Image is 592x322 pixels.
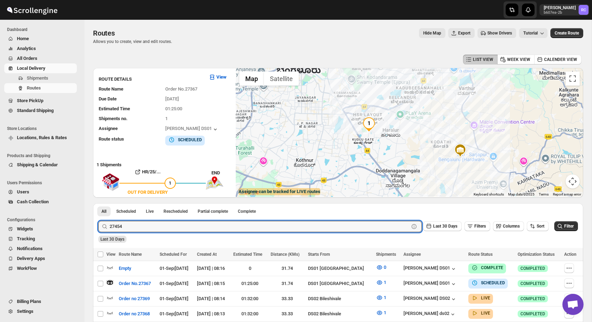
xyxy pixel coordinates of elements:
span: Shipping & Calendar [17,162,58,167]
img: ScrollEngine [6,1,58,19]
button: LIVE [471,310,490,317]
button: COMPLETE [471,264,503,271]
button: User menu [539,4,589,16]
div: 33.33 [271,310,304,317]
button: HR/25/... [119,166,176,178]
span: 01-Sep | [DATE] [160,266,189,271]
span: 01-Sep | [DATE] [160,296,189,301]
div: DS01 [GEOGRAPHIC_DATA] [308,280,372,287]
span: Notifications [17,246,43,251]
span: Cash Collection [17,199,49,204]
span: COMPLETED [520,296,545,302]
span: Route Status [468,252,493,257]
span: Optimization Status [518,252,555,257]
div: [DATE] | 08:13 [197,310,229,317]
span: Order No.27367 [119,280,151,287]
span: Analytics [17,46,36,51]
button: Order No.27367 [115,278,155,289]
button: [PERSON_NAME] ds02 [403,311,456,318]
button: Map action label [419,28,445,38]
button: Delivery Apps [4,254,77,264]
button: Analytics [4,44,77,54]
span: View [106,252,116,257]
span: 01-Sep | [DATE] [160,281,189,286]
span: Starts From [308,252,330,257]
div: 01:32:00 [233,295,266,302]
span: 1 [384,280,386,285]
label: Assignee can be tracked for LIVE routes [239,188,320,195]
button: Billing Plans [4,297,77,306]
div: 0 [233,265,266,272]
button: SCHEDULED [471,279,505,286]
input: Press enter after typing | Search Eg. Empty [110,221,409,232]
button: Cash Collection [4,197,77,207]
b: LIVE [481,311,490,316]
button: Show satellite imagery [264,72,299,86]
button: WorkFlow [4,264,77,273]
button: Filters [464,221,490,231]
button: 1 [372,277,390,288]
span: All Orders [17,56,37,61]
button: Widgets [4,224,77,234]
div: [PERSON_NAME] DS02 [403,296,457,303]
span: Home [17,36,29,41]
button: Home [4,34,77,44]
p: Allows you to create, view and edit routes. [93,39,172,44]
button: Order no 27369 [115,293,154,304]
span: Scheduled For [160,252,187,257]
span: Billing Plans [17,299,41,304]
span: Locations, Rules & Rates [17,135,67,140]
span: LIST VIEW [473,57,493,62]
span: COMPLETED [520,311,545,317]
span: Export [458,30,470,36]
button: Show Drivers [477,28,516,38]
div: [DATE] | 08:15 [197,280,229,287]
span: Filters [474,224,486,229]
span: Shipments [376,252,396,257]
span: 1 [169,180,171,186]
span: Empty [119,265,131,272]
div: DS02 Bileshivale [308,295,372,302]
div: [PERSON_NAME] DS01 [403,280,457,287]
span: WEEK VIEW [507,57,530,62]
div: DS02 Bileshivale [308,310,372,317]
div: 1 [362,117,376,131]
div: 31.74 [271,265,304,272]
span: Shipments no. [99,116,128,121]
button: Sort [527,221,549,231]
span: Map data ©2025 [508,192,535,196]
button: [PERSON_NAME] DS01 [165,126,219,133]
span: Create Route [555,30,579,36]
button: Shipments [4,73,77,83]
span: Widgets [17,226,33,231]
div: END [211,169,232,177]
span: Routes [27,85,41,91]
button: 0 [372,262,390,273]
span: Assignee [403,252,421,257]
span: Rahul Chopra [579,5,588,15]
div: 31.74 [271,280,304,287]
b: SCHEDULED [481,280,505,285]
button: Keyboard shortcuts [474,192,504,197]
span: Order no 27369 [119,295,150,302]
div: DS01 [GEOGRAPHIC_DATA] [308,265,372,272]
span: Shipments [27,75,48,81]
span: Columns [503,224,520,229]
span: Routes [93,29,115,37]
span: Route Name [99,86,123,92]
button: Last 30 Days [423,221,462,231]
button: Map camera controls [566,174,580,188]
span: Scheduled [116,209,136,214]
button: All Orders [4,54,77,63]
span: 01:25:00 [165,106,182,111]
span: Route status [99,136,124,142]
button: Shipping & Calendar [4,160,77,170]
button: Users [4,187,77,197]
button: Show street map [239,72,264,86]
div: [DATE] | 08:14 [197,295,229,302]
span: Estimated Time [233,252,262,257]
span: Tutorial [523,31,538,36]
button: 1 [372,307,390,318]
img: shop.svg [102,168,119,196]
